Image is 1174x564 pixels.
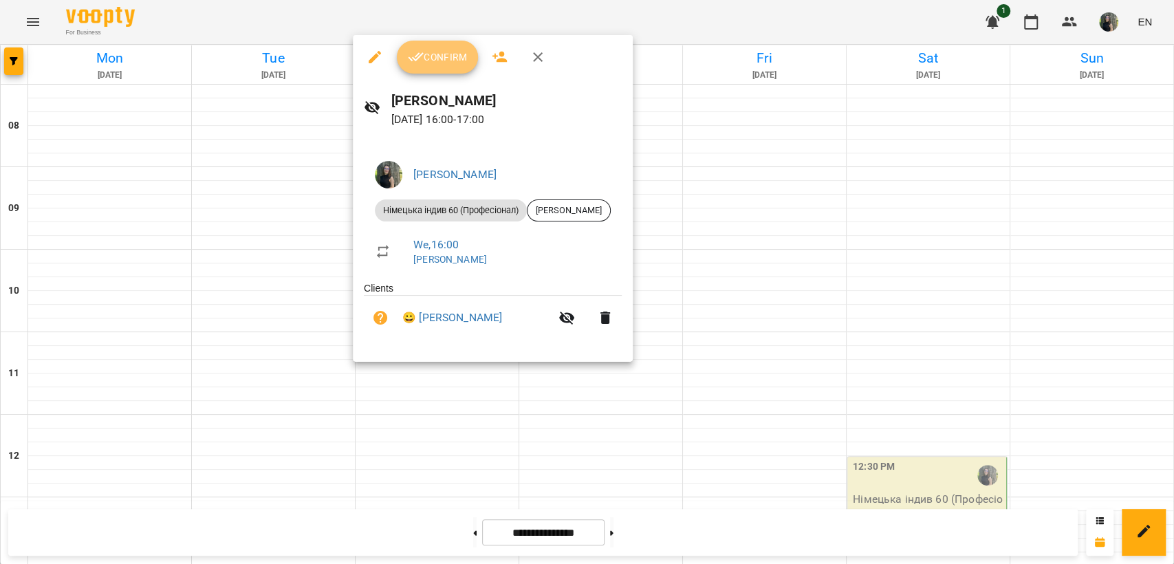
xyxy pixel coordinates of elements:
p: [DATE] 16:00 - 17:00 [391,111,622,128]
span: [PERSON_NAME] [528,204,610,217]
span: Confirm [408,49,467,65]
button: Unpaid. Bill the attendance? [364,301,397,334]
a: [PERSON_NAME] [413,168,497,181]
img: cee650bf85ea97b15583ede96205305a.jpg [375,161,402,188]
a: [PERSON_NAME] [413,254,487,265]
div: [PERSON_NAME] [527,199,611,221]
a: 😀 [PERSON_NAME] [402,310,502,326]
ul: Clients [364,281,622,345]
span: Німецька індив 60 (Професіонал) [375,204,527,217]
h6: [PERSON_NAME] [391,90,622,111]
button: Confirm [397,41,478,74]
a: We , 16:00 [413,238,459,251]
